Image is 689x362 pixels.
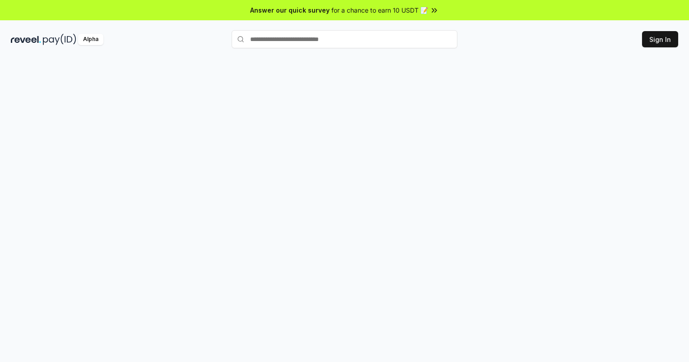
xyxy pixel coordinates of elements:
img: pay_id [43,34,76,45]
div: Alpha [78,34,103,45]
img: reveel_dark [11,34,41,45]
span: Answer our quick survey [250,5,330,15]
span: for a chance to earn 10 USDT 📝 [331,5,428,15]
button: Sign In [642,31,678,47]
